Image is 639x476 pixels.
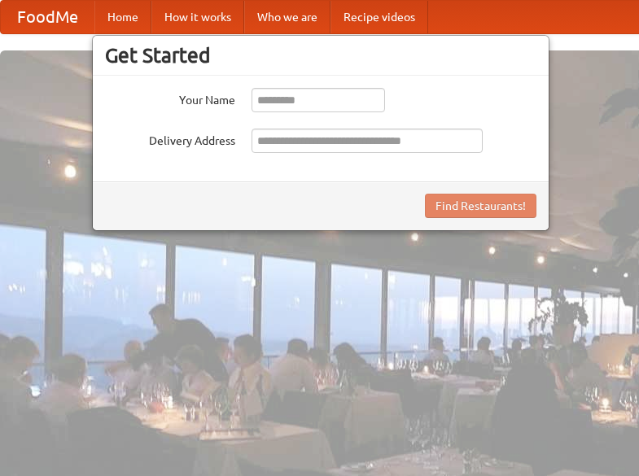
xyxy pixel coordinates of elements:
[151,1,244,33] a: How it works
[244,1,330,33] a: Who we are
[105,43,536,68] h3: Get Started
[425,194,536,218] button: Find Restaurants!
[105,88,235,108] label: Your Name
[1,1,94,33] a: FoodMe
[94,1,151,33] a: Home
[330,1,428,33] a: Recipe videos
[105,129,235,149] label: Delivery Address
